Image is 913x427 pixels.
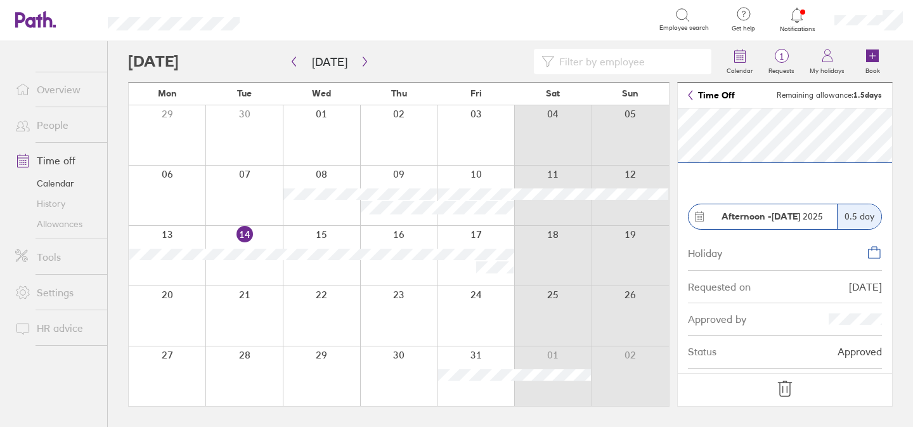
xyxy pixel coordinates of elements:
[5,214,107,234] a: Allowances
[546,88,560,98] span: Sat
[5,77,107,102] a: Overview
[274,13,306,25] div: Search
[761,51,802,62] span: 1
[853,90,882,100] strong: 1.5 days
[723,25,764,32] span: Get help
[5,244,107,270] a: Tools
[777,6,818,33] a: Notifications
[5,148,107,173] a: Time off
[858,63,888,75] label: Book
[838,346,882,357] div: Approved
[722,211,823,221] span: 2025
[312,88,331,98] span: Wed
[837,204,881,229] div: 0.5 day
[5,112,107,138] a: People
[158,88,177,98] span: Mon
[5,315,107,341] a: HR advice
[849,281,882,292] div: [DATE]
[5,194,107,214] a: History
[688,313,746,325] div: Approved by
[761,41,802,82] a: 1Requests
[622,88,638,98] span: Sun
[554,49,704,74] input: Filter by employee
[761,63,802,75] label: Requests
[772,211,800,222] strong: [DATE]
[688,245,722,259] div: Holiday
[719,41,761,82] a: Calendar
[659,24,709,32] span: Employee search
[719,63,761,75] label: Calendar
[688,346,716,357] div: Status
[688,281,751,292] div: Requested on
[777,25,818,33] span: Notifications
[5,173,107,194] a: Calendar
[802,41,852,82] a: My holidays
[391,88,407,98] span: Thu
[722,211,772,222] strong: Afternoon -
[237,88,252,98] span: Tue
[852,41,893,82] a: Book
[302,51,358,72] button: [DATE]
[5,280,107,305] a: Settings
[688,90,735,100] a: Time Off
[802,63,852,75] label: My holidays
[470,88,482,98] span: Fri
[777,91,882,100] span: Remaining allowance:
